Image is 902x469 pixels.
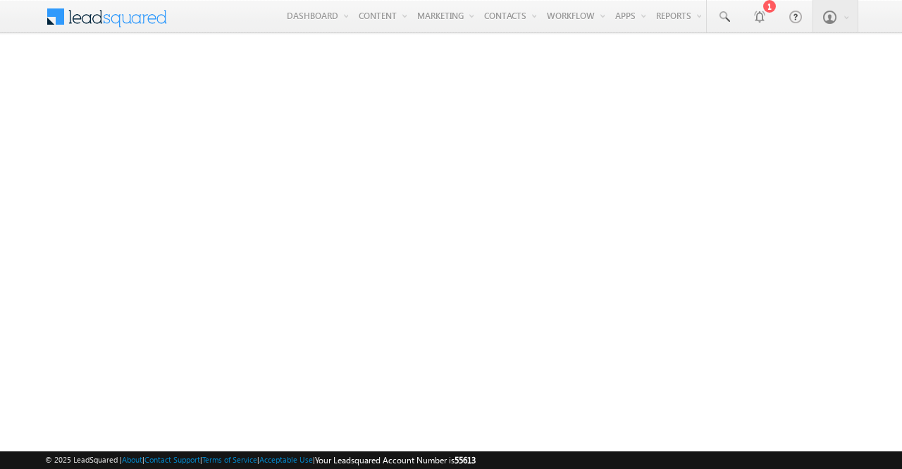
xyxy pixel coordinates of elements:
[122,455,142,464] a: About
[315,455,476,465] span: Your Leadsquared Account Number is
[45,453,476,467] span: © 2025 LeadSquared | | | | |
[259,455,313,464] a: Acceptable Use
[202,455,257,464] a: Terms of Service
[144,455,200,464] a: Contact Support
[455,455,476,465] span: 55613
